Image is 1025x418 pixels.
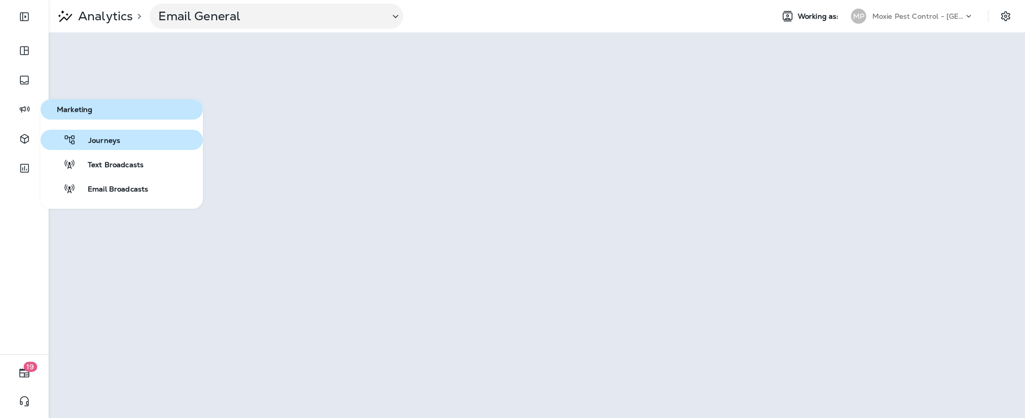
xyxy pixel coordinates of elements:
[74,9,133,24] p: Analytics
[133,12,142,20] p: >
[997,7,1015,25] button: Settings
[76,136,120,146] span: Journeys
[872,12,964,20] p: Moxie Pest Control - [GEOGRAPHIC_DATA]
[41,154,203,174] button: Text Broadcasts
[41,99,203,120] button: Marketing
[76,161,144,170] span: Text Broadcasts
[45,105,199,114] span: Marketing
[158,9,381,24] p: Email General
[76,185,148,195] span: Email Broadcasts
[24,362,38,372] span: 19
[41,178,203,199] button: Email Broadcasts
[41,130,203,150] button: Journeys
[851,9,866,24] div: MP
[798,12,841,21] span: Working as:
[10,7,39,27] button: Expand Sidebar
